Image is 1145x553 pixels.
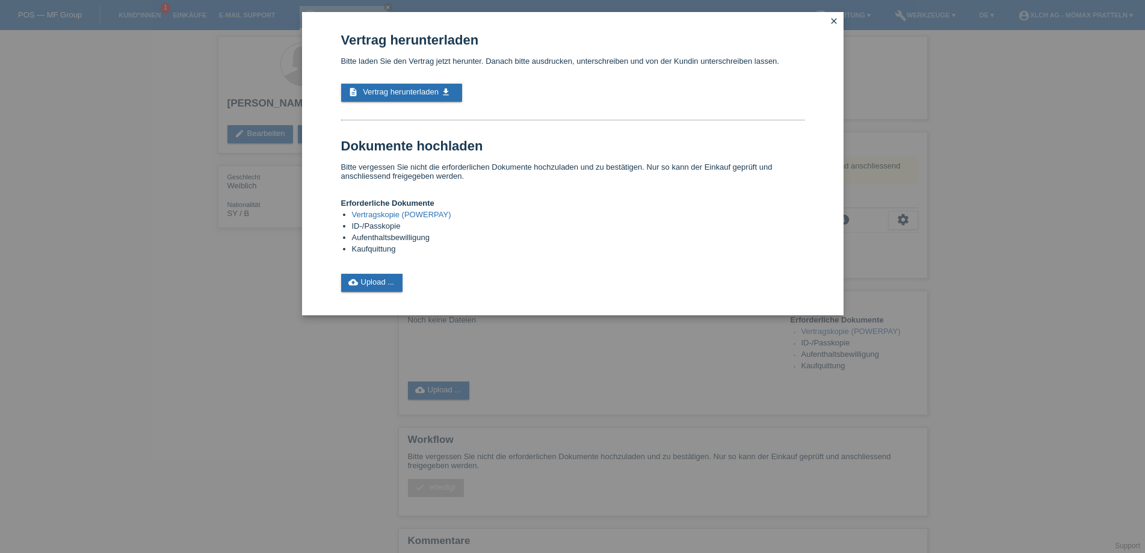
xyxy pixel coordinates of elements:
li: Aufenthaltsbewilligung [352,233,804,244]
a: description Vertrag herunterladen get_app [341,84,462,102]
i: description [348,87,358,97]
i: close [829,16,839,26]
a: Vertragskopie (POWERPAY) [352,210,451,219]
li: Kaufquittung [352,244,804,256]
a: cloud_uploadUpload ... [341,274,403,292]
i: get_app [441,87,451,97]
li: ID-/Passkopie [352,221,804,233]
p: Bitte laden Sie den Vertrag jetzt herunter. Danach bitte ausdrucken, unterschreiben und von der K... [341,57,804,66]
h1: Vertrag herunterladen [341,32,804,48]
p: Bitte vergessen Sie nicht die erforderlichen Dokumente hochzuladen und zu bestätigen. Nur so kann... [341,162,804,181]
span: Vertrag herunterladen [363,87,439,96]
i: cloud_upload [348,277,358,287]
h4: Erforderliche Dokumente [341,199,804,208]
h1: Dokumente hochladen [341,138,804,153]
a: close [826,15,842,29]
